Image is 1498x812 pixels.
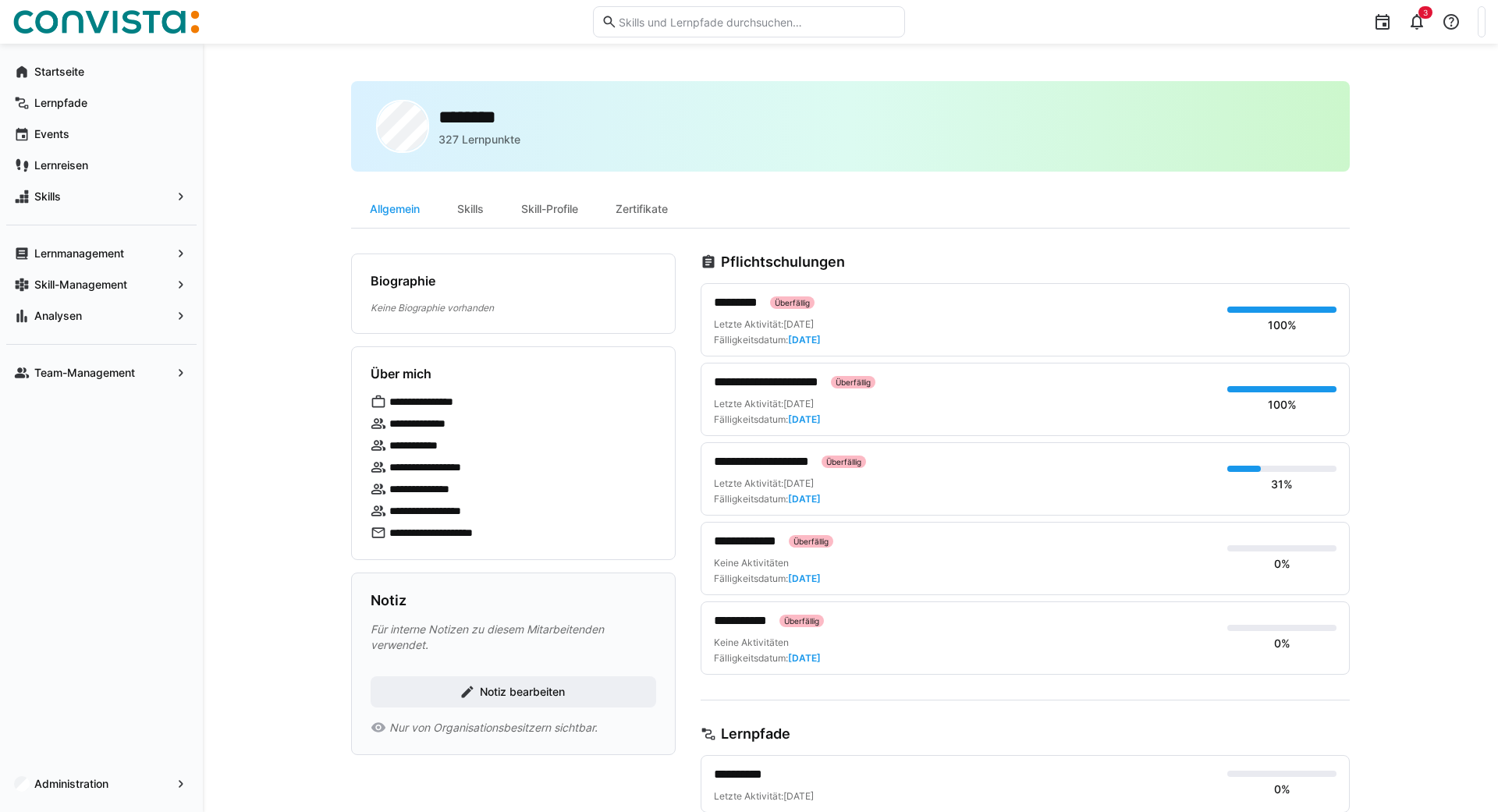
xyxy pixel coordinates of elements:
button: Notiz bearbeiten [371,676,656,707]
span: [DATE] [788,573,821,584]
div: 100% [1268,397,1297,413]
div: Skills [438,190,502,228]
p: Keine Biographie vorhanden [371,301,656,314]
h3: Lernpfade [721,725,790,743]
div: Fälligkeitsdatum: [714,652,821,665]
div: Letzte Aktivität: [714,398,814,410]
span: Notiz bearbeiten [477,684,567,700]
span: Keine Aktivitäten [714,636,789,648]
h3: Notiz [371,592,406,609]
span: [DATE] [783,318,814,330]
span: [DATE] [788,334,821,346]
span: [DATE] [788,413,821,425]
div: Fälligkeitsdatum: [714,334,821,346]
input: Skills und Lernpfade durchsuchen… [617,15,896,29]
div: Letzte Aktivität: [714,318,814,331]
div: Letzte Aktivität: [714,790,1215,803]
span: [DATE] [788,652,821,664]
div: Fälligkeitsdatum: [714,413,821,426]
span: [DATE] [783,398,814,410]
span: Keine Aktivitäten [714,557,789,569]
span: [DATE] [788,493,821,505]
div: Überfällig [770,296,815,309]
div: Fälligkeitsdatum: [714,573,821,585]
h3: Pflichtschulungen [721,254,845,271]
div: Fälligkeitsdatum: [714,493,821,505]
div: Skill-Profile [502,190,597,228]
div: Letzte Aktivität: [714,477,814,490]
div: 0% [1274,556,1290,572]
div: 0% [1274,782,1290,797]
div: Überfällig [779,615,824,627]
span: 3 [1423,8,1428,17]
div: 31% [1271,477,1293,492]
p: Für interne Notizen zu diesem Mitarbeitenden verwendet. [371,622,656,653]
div: Allgemein [351,190,438,228]
h4: Biographie [371,273,435,289]
div: 100% [1268,317,1297,333]
span: [DATE] [783,477,814,489]
div: Überfällig [789,535,833,548]
div: Zertifikate [597,190,687,228]
div: 0% [1274,636,1290,651]
span: [DATE] [783,790,814,802]
p: 327 Lernpunkte [438,132,520,147]
h4: Über mich [371,366,431,381]
span: Nur von Organisationsbesitzern sichtbar. [389,720,598,736]
div: Überfällig [822,456,866,468]
div: Überfällig [831,376,875,388]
